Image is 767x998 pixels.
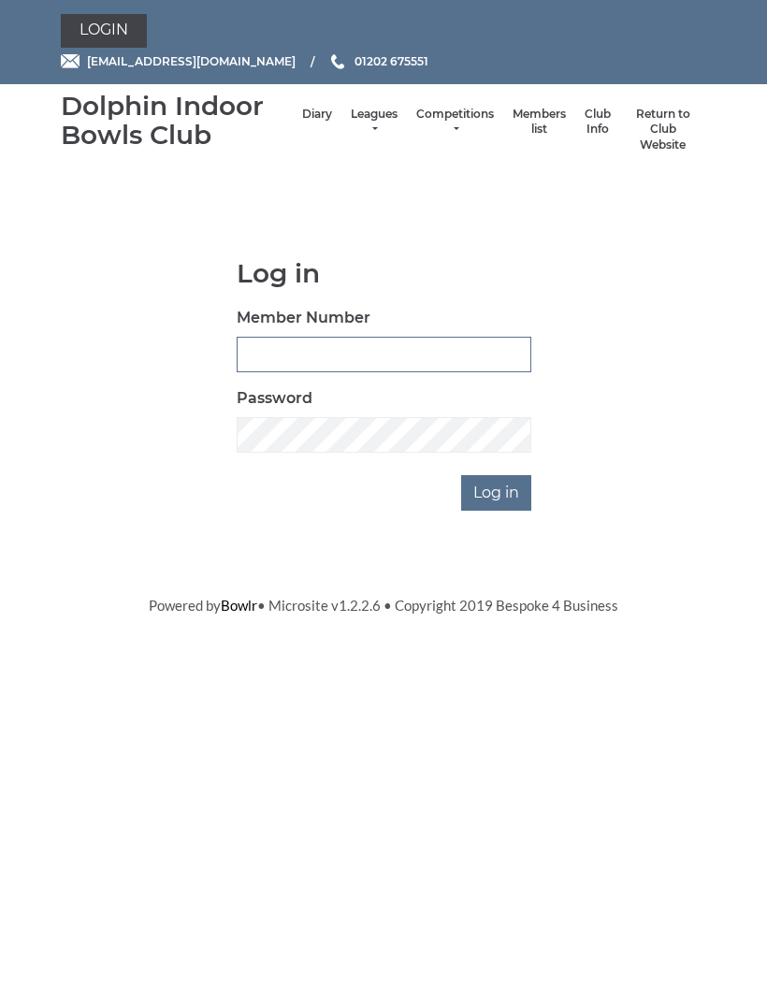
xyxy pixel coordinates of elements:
[351,107,398,137] a: Leagues
[61,52,296,70] a: Email [EMAIL_ADDRESS][DOMAIN_NAME]
[61,14,147,48] a: Login
[355,54,428,68] span: 01202 675551
[461,475,531,511] input: Log in
[87,54,296,68] span: [EMAIL_ADDRESS][DOMAIN_NAME]
[416,107,494,137] a: Competitions
[61,92,293,150] div: Dolphin Indoor Bowls Club
[237,307,370,329] label: Member Number
[237,387,312,410] label: Password
[149,597,618,614] span: Powered by • Microsite v1.2.2.6 • Copyright 2019 Bespoke 4 Business
[331,54,344,69] img: Phone us
[585,107,611,137] a: Club Info
[302,107,332,123] a: Diary
[221,597,257,614] a: Bowlr
[61,54,80,68] img: Email
[630,107,697,153] a: Return to Club Website
[513,107,566,137] a: Members list
[237,259,531,288] h1: Log in
[328,52,428,70] a: Phone us 01202 675551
